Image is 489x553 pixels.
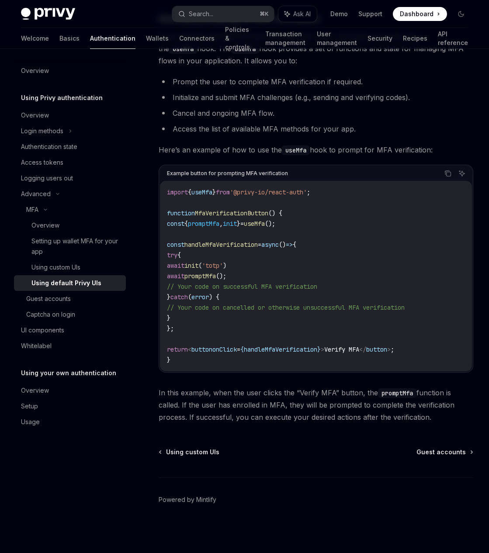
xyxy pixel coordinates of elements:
[167,325,174,332] span: };
[31,220,59,231] div: Overview
[21,417,40,427] div: Usage
[159,144,473,156] span: Here’s an example of how to use the hook to prompt for MFA verification:
[307,188,310,196] span: ;
[167,220,184,228] span: const
[189,9,213,19] div: Search...
[159,123,473,135] li: Access the list of available MFA methods for your app.
[278,6,317,22] button: Ask AI
[403,28,427,49] a: Recipes
[188,220,219,228] span: promptMfa
[391,346,394,353] span: ;
[261,241,279,249] span: async
[359,346,366,353] span: </
[170,293,188,301] span: catch
[324,346,359,353] span: Verify MFA
[14,275,126,291] a: Using default Privy UIs
[21,142,77,152] div: Authentication state
[21,173,73,183] div: Logging users out
[378,388,416,398] code: promptMfa
[184,241,258,249] span: handleMfaVerification
[191,188,212,196] span: useMfa
[14,155,126,170] a: Access tokens
[167,356,170,364] span: }
[21,189,51,199] div: Advanced
[14,259,126,275] a: Using custom UIs
[265,220,275,228] span: ();
[14,322,126,338] a: UI components
[293,10,311,18] span: Ask AI
[167,304,405,311] span: // Your code on cancelled or otherwise unsuccessful MFA verification
[167,272,184,280] span: await
[14,218,126,233] a: Overview
[188,346,191,353] span: <
[26,309,75,320] div: Captcha on login
[14,338,126,354] a: Whitelabel
[160,448,219,456] a: Using custom UIs
[21,368,116,378] h5: Using your own authentication
[167,241,184,249] span: const
[90,28,135,49] a: Authentication
[393,7,447,21] a: Dashboard
[416,448,466,456] span: Guest accounts
[293,241,296,249] span: {
[317,346,321,353] span: }
[368,28,392,49] a: Security
[159,387,473,423] span: In this example, when the user clicks the “Verify MFA” button, the function is called. If the use...
[184,262,198,270] span: init
[240,346,244,353] span: {
[31,278,101,288] div: Using default Privy UIs
[387,346,391,353] span: >
[21,66,49,76] div: Overview
[166,448,219,456] span: Using custom UIs
[279,241,286,249] span: ()
[14,383,126,398] a: Overview
[223,220,237,228] span: init
[26,294,71,304] div: Guest accounts
[456,168,468,179] button: Ask AI
[191,346,212,353] span: button
[21,93,103,103] h5: Using Privy authentication
[21,341,52,351] div: Whitelabel
[400,10,434,18] span: Dashboard
[225,28,255,49] a: Policies & controls
[167,293,170,301] span: }
[244,220,265,228] span: useMfa
[330,10,348,18] a: Demo
[216,272,226,280] span: ();
[358,10,382,18] a: Support
[21,385,49,396] div: Overview
[237,346,240,353] span: =
[167,168,288,179] div: Example button for prompting MFA verification
[167,251,177,259] span: try
[195,209,268,217] span: MfaVerificationButton
[21,157,63,168] div: Access tokens
[21,126,63,136] div: Login methods
[167,262,184,270] span: await
[172,6,274,22] button: Search...⌘K
[14,63,126,79] a: Overview
[14,139,126,155] a: Authentication state
[231,44,259,54] code: useMfa
[202,262,223,270] span: 'totp'
[209,293,219,301] span: ) {
[184,272,216,280] span: promptMfa
[14,291,126,307] a: Guest accounts
[366,346,387,353] span: button
[167,283,317,290] span: // Your code on successful MFA verification
[14,398,126,414] a: Setup
[282,145,310,155] code: useMfa
[268,209,282,217] span: () {
[317,28,357,49] a: User management
[21,8,75,20] img: dark logo
[198,262,202,270] span: (
[59,28,80,49] a: Basics
[184,220,188,228] span: {
[286,241,293,249] span: =>
[191,293,209,301] span: error
[442,168,454,179] button: Copy the contents from the code block
[438,28,468,49] a: API reference
[31,262,80,273] div: Using custom UIs
[244,346,317,353] span: handleMfaVerification
[14,170,126,186] a: Logging users out
[14,233,126,259] a: Setting up wallet MFA for your app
